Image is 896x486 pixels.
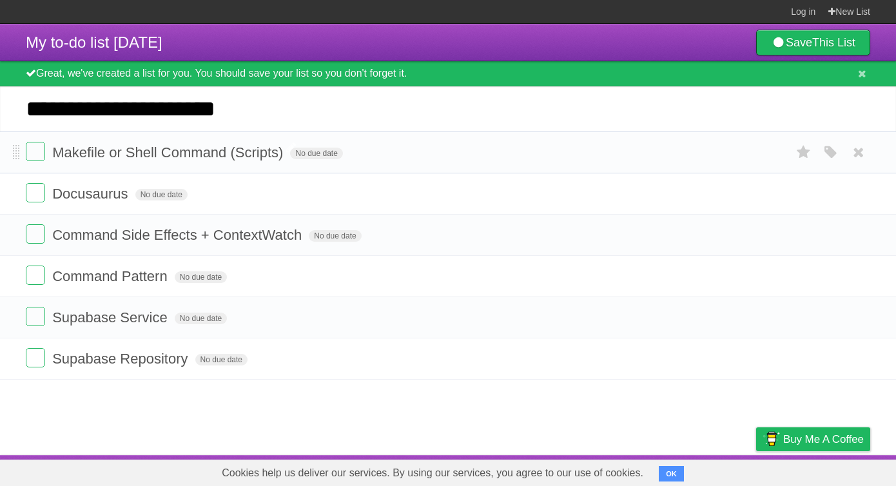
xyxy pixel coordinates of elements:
[175,271,227,283] span: No due date
[135,189,188,200] span: No due date
[52,351,191,367] span: Supabase Repository
[52,309,171,326] span: Supabase Service
[585,458,612,483] a: About
[52,227,305,243] span: Command Side Effects + ContextWatch
[52,268,171,284] span: Command Pattern
[789,458,870,483] a: Suggest a feature
[290,148,342,159] span: No due date
[52,144,286,160] span: Makefile or Shell Command (Scripts)
[26,183,45,202] label: Done
[26,224,45,244] label: Done
[209,460,656,486] span: Cookies help us deliver our services. By using our services, you agree to our use of cookies.
[26,307,45,326] label: Done
[783,428,864,451] span: Buy me a coffee
[792,142,816,163] label: Star task
[26,34,162,51] span: My to-do list [DATE]
[309,230,361,242] span: No due date
[195,354,248,365] span: No due date
[52,186,131,202] span: Docusaurus
[659,466,684,481] button: OK
[763,428,780,450] img: Buy me a coffee
[696,458,724,483] a: Terms
[26,348,45,367] label: Done
[812,36,855,49] b: This List
[175,313,227,324] span: No due date
[26,142,45,161] label: Done
[627,458,679,483] a: Developers
[26,266,45,285] label: Done
[739,458,773,483] a: Privacy
[756,427,870,451] a: Buy me a coffee
[756,30,870,55] a: SaveThis List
